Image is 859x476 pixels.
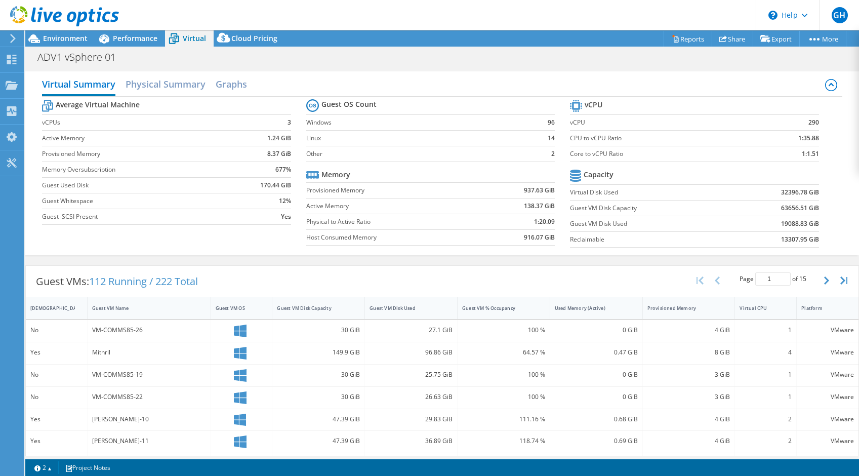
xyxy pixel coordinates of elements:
[740,369,792,380] div: 1
[42,149,231,159] label: Provisioned Memory
[647,347,730,358] div: 8 GiB
[92,435,206,447] div: [PERSON_NAME]-11
[267,149,291,159] b: 8.37 GiB
[801,347,854,358] div: VMware
[801,325,854,336] div: VMware
[781,187,819,197] b: 32396.78 GiB
[42,180,231,190] label: Guest Used Disk
[92,391,206,403] div: VM-COMMS85-22
[555,435,638,447] div: 0.69 GiB
[89,274,198,288] span: 112 Running / 222 Total
[321,170,350,180] b: Memory
[92,414,206,425] div: [PERSON_NAME]-10
[740,347,792,358] div: 4
[30,369,83,380] div: No
[42,196,231,206] label: Guest Whitespace
[647,435,730,447] div: 4 GiB
[277,305,348,311] div: Guest VM Disk Capacity
[801,369,854,380] div: VMware
[370,347,453,358] div: 96.86 GiB
[740,414,792,425] div: 2
[42,117,231,128] label: vCPUs
[42,212,231,222] label: Guest iSCSI Present
[534,217,555,227] b: 1:20.09
[798,133,819,143] b: 1:35.88
[584,170,613,180] b: Capacity
[306,149,533,159] label: Other
[585,100,602,110] b: vCPU
[740,272,806,286] span: Page of
[306,201,483,211] label: Active Memory
[183,33,206,43] span: Virtual
[231,33,277,43] span: Cloud Pricing
[570,133,754,143] label: CPU to vCPU Ratio
[92,369,206,380] div: VM-COMMS85-19
[277,325,360,336] div: 30 GiB
[555,305,626,311] div: Used Memory (Active)
[664,31,712,47] a: Reports
[555,325,638,336] div: 0 GiB
[555,347,638,358] div: 0.47 GiB
[43,33,88,43] span: Environment
[306,217,483,227] label: Physical to Active Ratio
[277,391,360,403] div: 30 GiB
[801,414,854,425] div: VMware
[768,11,778,20] svg: \n
[370,414,453,425] div: 29.83 GiB
[802,149,819,159] b: 1:1.51
[306,133,533,143] label: Linux
[832,7,848,23] span: GH
[30,414,83,425] div: Yes
[801,391,854,403] div: VMware
[548,133,555,143] b: 14
[306,117,533,128] label: Windows
[370,369,453,380] div: 25.75 GiB
[462,325,545,336] div: 100 %
[712,31,753,47] a: Share
[524,232,555,243] b: 916.07 GiB
[799,31,846,47] a: More
[321,99,377,109] b: Guest OS Count
[740,391,792,403] div: 1
[277,347,360,358] div: 149.9 GiB
[781,203,819,213] b: 63656.51 GiB
[524,185,555,195] b: 937.63 GiB
[570,203,733,213] label: Guest VM Disk Capacity
[524,201,555,211] b: 138.37 GiB
[306,185,483,195] label: Provisioned Memory
[30,305,70,311] div: [DEMOGRAPHIC_DATA]
[27,461,59,474] a: 2
[570,187,733,197] label: Virtual Disk Used
[56,100,140,110] b: Average Virtual Machine
[267,133,291,143] b: 1.24 GiB
[753,31,800,47] a: Export
[755,272,791,286] input: jump to page
[647,325,730,336] div: 4 GiB
[216,74,247,94] h2: Graphs
[570,117,754,128] label: vCPU
[279,196,291,206] b: 12%
[275,165,291,175] b: 677%
[126,74,206,94] h2: Physical Summary
[370,305,440,311] div: Guest VM Disk Used
[462,369,545,380] div: 100 %
[277,414,360,425] div: 47.39 GiB
[740,325,792,336] div: 1
[462,435,545,447] div: 118.74 %
[462,414,545,425] div: 111.16 %
[570,234,733,245] label: Reclaimable
[281,212,291,222] b: Yes
[462,305,533,311] div: Guest VM % Occupancy
[30,325,83,336] div: No
[799,274,806,283] span: 15
[647,305,718,311] div: Provisioned Memory
[33,52,132,63] h1: ADV1 vSphere 01
[647,414,730,425] div: 4 GiB
[462,347,545,358] div: 64.57 %
[30,347,83,358] div: Yes
[740,305,780,311] div: Virtual CPU
[801,305,842,311] div: Platform
[370,391,453,403] div: 26.63 GiB
[555,391,638,403] div: 0 GiB
[30,391,83,403] div: No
